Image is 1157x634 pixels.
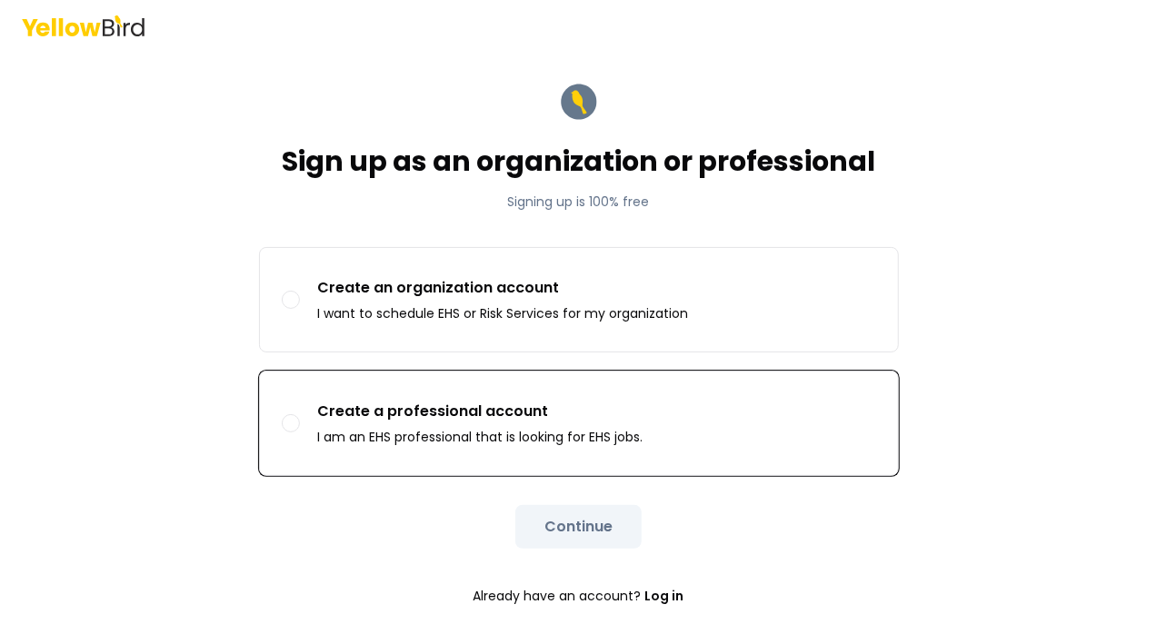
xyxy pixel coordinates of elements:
[282,291,300,309] button: Create an organization accountI want to schedule EHS or Risk Services for my organization
[282,145,875,178] h1: Sign up as an organization or professional
[259,578,899,614] p: Already have an account?
[318,401,643,422] p: Create a professional account
[645,578,684,614] a: Log in
[282,193,875,211] p: Signing up is 100% free
[318,428,643,446] p: I am an EHS professional that is looking for EHS jobs.
[282,414,300,432] button: Create a professional accountI am an EHS professional that is looking for EHS jobs.
[318,277,689,299] p: Create an organization account
[318,304,689,322] p: I want to schedule EHS or Risk Services for my organization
